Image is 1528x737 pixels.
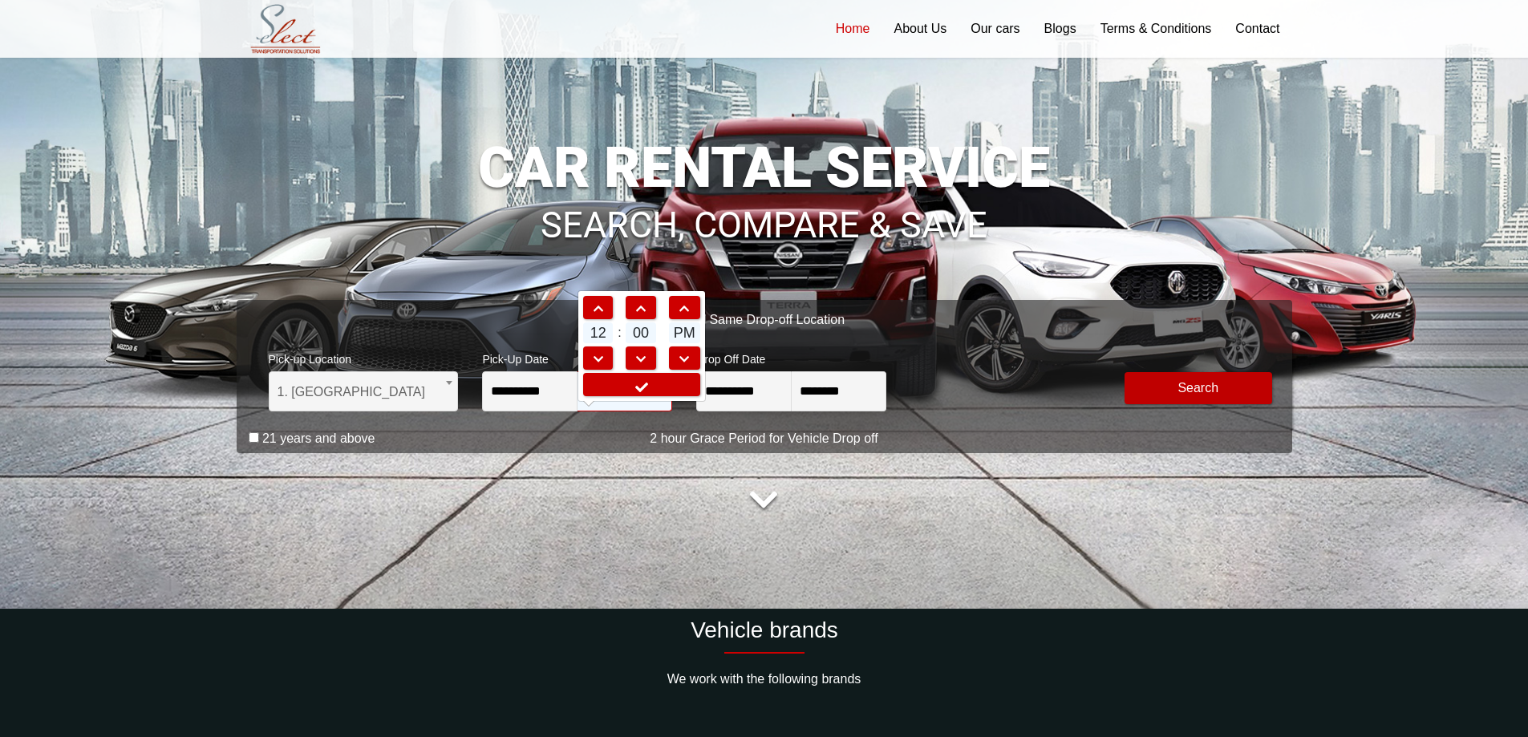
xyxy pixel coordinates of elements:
label: 21 years and above [262,431,375,447]
span: Pick-up Location [269,342,459,371]
span: Drop Off Date [696,342,886,371]
h1: CAR RENTAL SERVICE [237,140,1292,196]
p: We work with the following brands [237,670,1292,689]
span: PM [669,322,700,343]
h1: SEARCH, COMPARE & SAVE [237,183,1292,244]
span: 1. Hamad International Airport [278,372,450,412]
p: 2 hour Grace Period for Vehicle Drop off [237,429,1292,448]
button: Modify Search [1125,372,1272,404]
h2: Vehicle brands [237,617,1292,644]
span: Pick-Up Date [482,342,672,371]
span: 12 [583,322,614,343]
td: : [614,321,624,345]
img: Select Rent a Car [241,2,330,57]
span: 00 [626,322,656,343]
span: 1. Hamad International Airport [269,371,459,411]
label: Same Drop-off Location [709,312,845,328]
